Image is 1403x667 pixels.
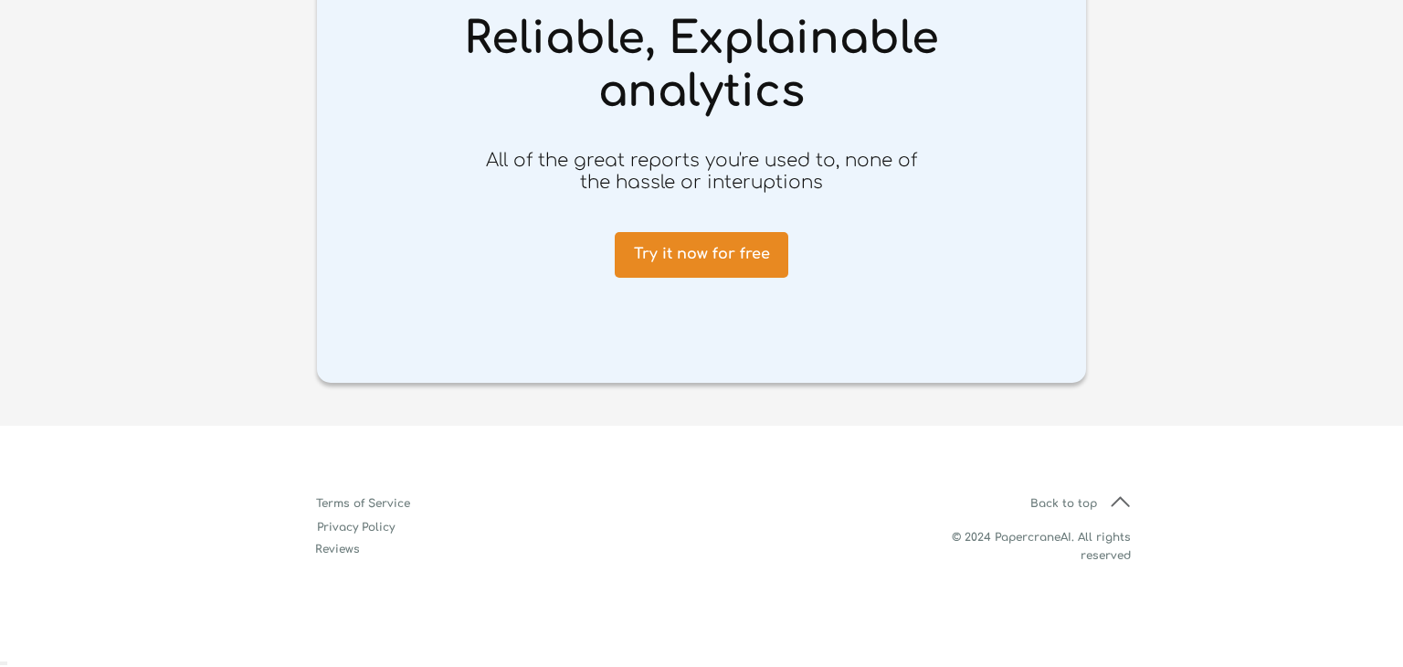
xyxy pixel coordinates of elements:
span: Back to top [1017,497,1111,510]
span: Try it now for free [615,246,788,263]
a: Terms of Service [292,490,434,517]
span: Privacy Policy [285,521,427,534]
span: © 2024 PapercraneAI. All rights reserved [952,531,1131,562]
span: Reviews [267,543,408,556]
a: Reviews [267,535,408,563]
span: Terms of Service [292,497,434,510]
span: All of the great reports you're used to, none of the hassle or interuptions [486,150,917,193]
a: Privacy Policy [285,513,427,541]
a: Try it now for free [615,232,788,278]
a: Back to top [1017,490,1111,517]
span: Reliable, Explainable analytics [464,15,939,116]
